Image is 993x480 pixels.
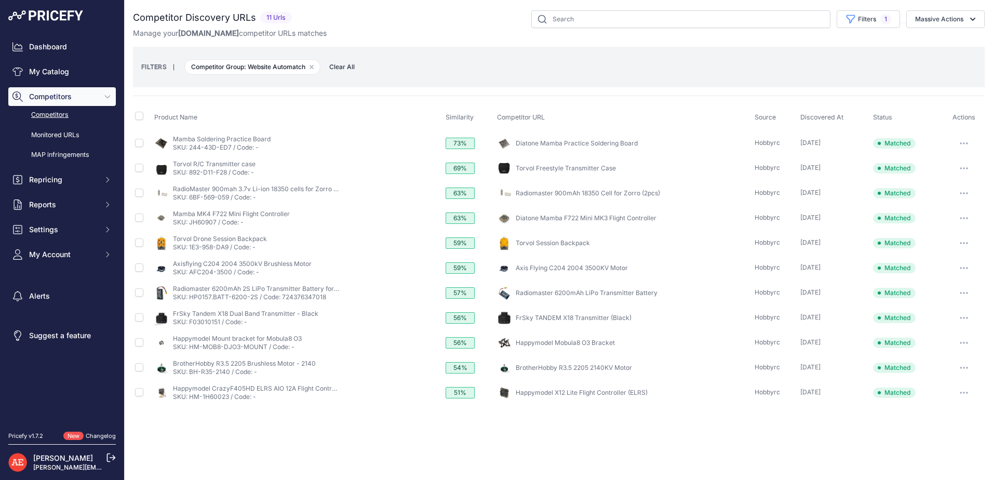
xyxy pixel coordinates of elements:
[173,343,294,351] a: SKU: HM-MOB8-DJO3-MOUNT / Code: -
[173,268,259,276] a: SKU: AFC204-3500 / Code: -
[446,188,475,199] div: 63%
[873,388,916,398] span: Matched
[516,264,628,272] a: Axis Flying C204 2004 3500KV Motor
[29,249,97,260] span: My Account
[755,338,780,346] span: Hobbyrc
[516,364,632,371] a: BrotherHobby R3.5 2205 2140KV Motor
[8,432,43,441] div: Pricefy v1.7.2
[755,238,780,246] span: Hobbyrc
[873,313,916,323] span: Matched
[516,139,638,147] a: Diatone Mamba Practice Soldering Board
[755,164,780,171] span: Hobbyrc
[446,237,475,249] div: 59%
[516,289,657,297] a: Radiomaster 6200mAh LiPo Transmitter Battery
[8,326,116,345] a: Suggest a feature
[8,37,116,419] nav: Sidebar
[800,139,821,146] span: [DATE]
[952,113,975,121] span: Actions
[173,185,348,193] a: RadioMaster 900mah 3.7v Li-ion 18350 cells for Zorro (2pc)
[516,214,656,222] a: Diatone Mamba F722 Mini MK3 Flight Controller
[755,363,780,371] span: Hobbyrc
[516,389,648,396] a: Happymodel X12 Lite Flight Controller (ELRS)
[531,10,830,28] input: Search
[173,168,254,176] a: SKU: 892-D11-F28 / Code: -
[173,160,256,168] a: Torvol R/C Transmitter case
[173,310,318,317] a: FrSky Tandem X18 Dual Band Transmitter - Black
[173,285,353,292] a: Radiomaster 6200mAh 2S LiPo Transmitter Battery for Boxer
[516,164,616,172] a: Torvol Freestyle Transmitter Case
[173,260,312,268] a: Axisflying C204 2004 3500kV Brushless Motor
[800,288,821,296] span: [DATE]
[880,14,891,24] span: 1
[755,214,780,221] span: Hobbyrc
[86,432,116,439] a: Changelog
[800,263,821,271] span: [DATE]
[8,10,83,21] img: Pricefy Logo
[755,263,780,271] span: Hobbyrc
[516,239,590,247] a: Torvol Session Backpack
[8,170,116,189] button: Repricing
[446,163,475,174] div: 69%
[800,238,821,246] span: [DATE]
[873,213,916,223] span: Matched
[8,195,116,214] button: Reports
[516,339,615,346] a: Happymodel Mobula8 O3 Bracket
[800,313,821,321] span: [DATE]
[8,106,116,124] a: Competitors
[906,10,985,28] button: Massive Actions
[800,363,821,371] span: [DATE]
[173,243,256,251] a: SKU: 1E3-958-DA9 / Code: -
[873,338,916,348] span: Matched
[873,163,916,174] span: Matched
[173,359,316,367] a: BrotherHobby R3.5 2205 Brushless Motor - 2140
[8,245,116,264] button: My Account
[446,262,475,274] div: 59%
[755,388,780,396] span: Hobbyrc
[173,193,256,201] a: SKU: 6BF-569-059 / Code: -
[173,368,257,376] a: SKU: BH-R35-2140 / Code: -
[800,338,821,346] span: [DATE]
[755,113,776,121] span: Source
[446,212,475,224] div: 63%
[800,189,821,196] span: [DATE]
[173,235,267,243] a: Torvol Drone Session Backpack
[167,64,181,70] small: |
[8,287,116,305] a: Alerts
[800,214,821,221] span: [DATE]
[873,288,916,298] span: Matched
[446,287,475,299] div: 57%
[173,210,290,218] a: Mamba MK4 F722 Mini Flight Controller
[446,312,475,324] div: 56%
[497,113,545,121] span: Competitor URL
[33,454,93,462] a: [PERSON_NAME]
[446,337,475,349] div: 56%
[29,175,97,185] span: Repricing
[260,12,292,24] span: 11 Urls
[173,293,326,301] a: SKU: HP0157.BATT-6200-2S / Code: 724376347018
[446,362,475,374] div: 54%
[133,28,327,38] p: Manage your competitor URLs matches
[873,113,892,121] span: Status
[873,263,916,273] span: Matched
[755,313,780,321] span: Hobbyrc
[837,10,900,28] button: Filters1
[516,314,632,322] a: FrSky TANDEM X18 Transmitter (Black)
[33,463,193,471] a: [PERSON_NAME][EMAIL_ADDRESS][DOMAIN_NAME]
[516,189,660,197] a: Radiomaster 900mAh 18350 Cell for Zorro (2pcs)
[29,224,97,235] span: Settings
[133,10,256,25] h2: Competitor Discovery URLs
[141,63,167,71] small: FILTERS
[173,335,302,342] a: Happymodel Mount bracket for Mobula8 O3
[8,220,116,239] button: Settings
[8,126,116,144] a: Monitored URLs
[755,189,780,196] span: Hobbyrc
[800,164,821,171] span: [DATE]
[446,138,475,149] div: 73%
[173,384,345,392] a: Happymodel CrazyF405HD ELRS AIO 12A Flight Controller
[324,62,360,72] button: Clear All
[173,318,247,326] a: SKU: F03010151 / Code: -
[8,87,116,106] button: Competitors
[800,388,821,396] span: [DATE]
[154,113,197,121] span: Product Name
